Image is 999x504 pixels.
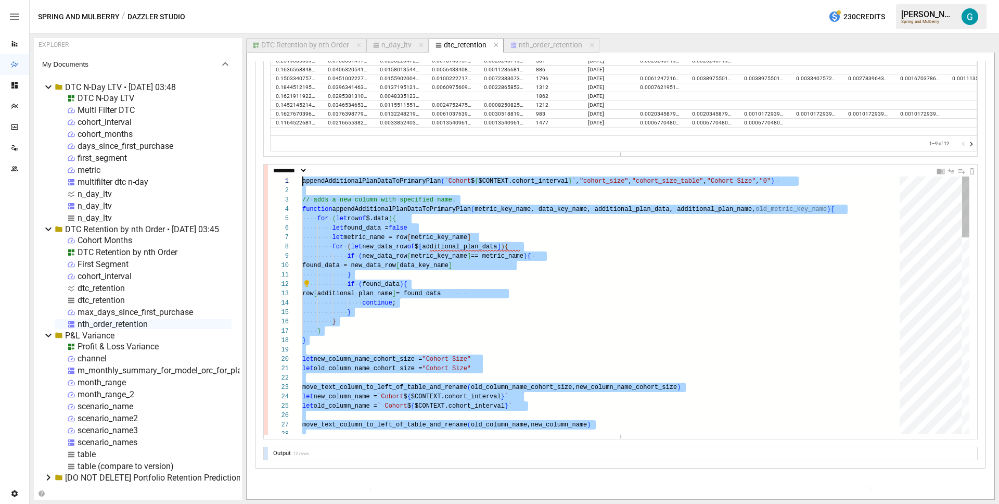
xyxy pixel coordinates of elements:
[317,290,392,297] span: additional_plan_name
[302,206,332,213] span: function
[427,109,479,118] div: 0.006103763987792472
[445,178,471,185] span: `Cohort
[270,392,289,401] div: 24
[497,243,501,250] span: ]
[302,402,314,410] span: let
[122,10,125,23] div: /
[358,281,362,288] span: (
[583,100,635,109] div: 2025-03-01
[475,178,478,185] span: {
[415,243,418,250] span: $
[687,118,739,127] div: 0.0006770480704129993
[580,178,629,185] span: "cohort_size"
[270,373,289,383] div: 22
[323,65,375,74] div: 0.040632054176072234
[947,166,955,175] div: Insert Cell Above
[687,109,739,118] div: 0.002034587995930824
[531,109,583,118] div: 983
[302,356,314,363] span: let
[362,299,392,307] span: continue
[467,234,471,241] span: ]
[396,290,441,297] span: = found_data
[403,281,407,288] span: {
[381,41,412,50] div: n_day_ltv
[34,52,240,77] button: My Documents
[635,109,687,118] div: 0.002034587995930824
[270,336,289,345] div: 18
[467,253,471,260] span: ]
[317,327,321,335] span: }
[78,165,100,175] div: metric
[707,178,756,185] span: "Cohort Size"
[270,326,289,336] div: 17
[343,234,407,241] span: metric_name = row
[375,83,427,92] div: 0.013719512195121951
[366,38,429,53] button: n_day_ltv
[635,118,687,127] div: 0.0006770480704129993
[449,262,452,269] span: ]
[375,56,427,65] div: 0.023622047244094488
[427,56,479,65] div: 0.007874015748031496
[314,393,377,400] span: new_column_name =
[270,430,289,439] div: 28
[302,337,306,344] span: }
[407,253,411,260] span: [
[635,56,687,65] div: 0.0026246719160104987
[347,253,354,260] span: if
[323,100,375,109] div: 0.034653465346534656
[895,74,947,83] div: 0.0016703786191536749
[422,356,471,363] span: "Cohort Size"
[967,140,976,148] button: Go to next page
[78,425,138,435] div: scenario_name3
[302,384,467,391] span: move_text_column_to_left_of_table_and_rename
[270,186,289,195] div: 2
[270,214,289,223] div: 5
[392,299,396,307] span: ;
[531,56,583,65] div: 381
[929,141,949,147] p: 1–9 of 12
[791,109,843,118] div: 0.001017293997965412
[739,118,791,127] div: 0.0006770480704129993
[317,215,329,222] span: for
[271,56,323,65] div: 0.25196850393700787
[407,402,411,410] span: $
[531,100,583,109] div: 1212
[411,402,415,410] span: {
[392,215,396,222] span: {
[479,65,531,74] div: 0.001128668171557562
[78,271,132,281] div: cohort_interval
[332,215,336,222] span: (
[583,65,635,74] div: 2024-11-01
[78,366,247,375] div: m_monthly_summary_for_model_orc_for_plan
[962,8,978,25] img: Gavin Acres
[270,345,289,355] div: 19
[78,259,129,269] div: First Segment
[523,253,527,260] span: )
[78,377,126,387] div: month_range
[323,56,375,65] div: 0.07086614173228346
[246,38,366,53] button: DTC Retention by nth Order
[270,411,289,420] div: 26
[377,393,403,400] span: `Cohort
[78,307,193,317] div: max_days_since_first_purchase
[332,224,344,232] span: let
[78,389,134,399] div: month_range_2
[703,178,707,185] span: ,
[411,234,467,241] span: metric_key_name
[78,461,174,471] div: table (compare to version)
[583,83,635,92] div: 2025-01-01
[755,206,827,213] span: old_metric_key_name
[422,365,471,372] span: "Cohort Size"
[270,308,289,317] div: 15
[323,109,375,118] div: 0.03763987792472025
[323,92,375,100] div: 0.02953813104189044
[314,402,377,410] span: old_column_name =
[78,117,132,127] div: cohort_interval
[362,281,400,288] span: found_data
[271,92,323,100] div: 0.16219119226638024
[955,2,984,31] button: Gavin Acres
[968,166,976,175] div: Delete Cell
[347,243,351,250] span: (
[830,206,834,213] span: {
[302,393,314,400] span: let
